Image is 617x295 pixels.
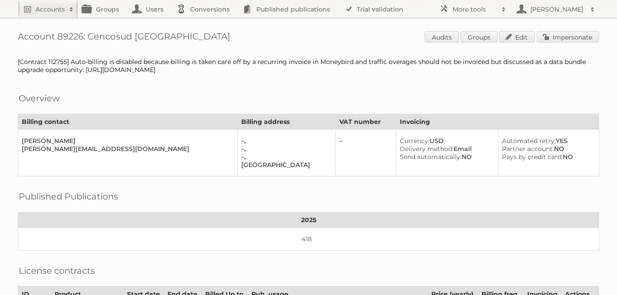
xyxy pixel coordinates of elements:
[502,153,592,161] div: NO
[238,114,336,130] th: Billing address
[502,145,554,153] span: Partner account:
[241,153,328,161] div: –,
[400,145,454,153] span: Delivery method:
[461,31,498,43] a: Groups
[19,92,60,105] h2: Overview
[528,5,586,14] h2: [PERSON_NAME]
[537,31,599,43] a: Impersonate
[19,264,95,277] h2: License contracts
[453,5,497,14] h2: More tools
[241,145,328,153] div: –,
[241,137,328,145] div: –,
[499,31,535,43] a: Edit
[19,190,118,203] h2: Published Publications
[502,137,592,145] div: YES
[18,228,599,251] td: 418
[502,137,556,145] span: Automated retry:
[502,153,563,161] span: Pays by credit card:
[400,137,491,145] div: USD
[425,31,459,43] a: Audits
[336,114,396,130] th: VAT number
[400,153,491,161] div: NO
[18,114,238,130] th: Billing contact
[22,145,230,153] div: [PERSON_NAME][EMAIL_ADDRESS][DOMAIN_NAME]
[400,145,491,153] div: Email
[18,58,599,74] div: [Contract 112755] Auto-billing is disabled because billing is taken care off by a recurring invoi...
[22,137,230,145] div: [PERSON_NAME]
[241,161,328,169] div: [GEOGRAPHIC_DATA]
[400,137,430,145] span: Currency:
[336,130,396,176] td: –
[18,31,599,44] h1: Account 89226: Cencosud [GEOGRAPHIC_DATA]
[396,114,599,130] th: Invoicing
[36,5,65,14] h2: Accounts
[400,153,462,161] span: Send automatically:
[502,145,592,153] div: NO
[18,212,599,228] th: 2025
